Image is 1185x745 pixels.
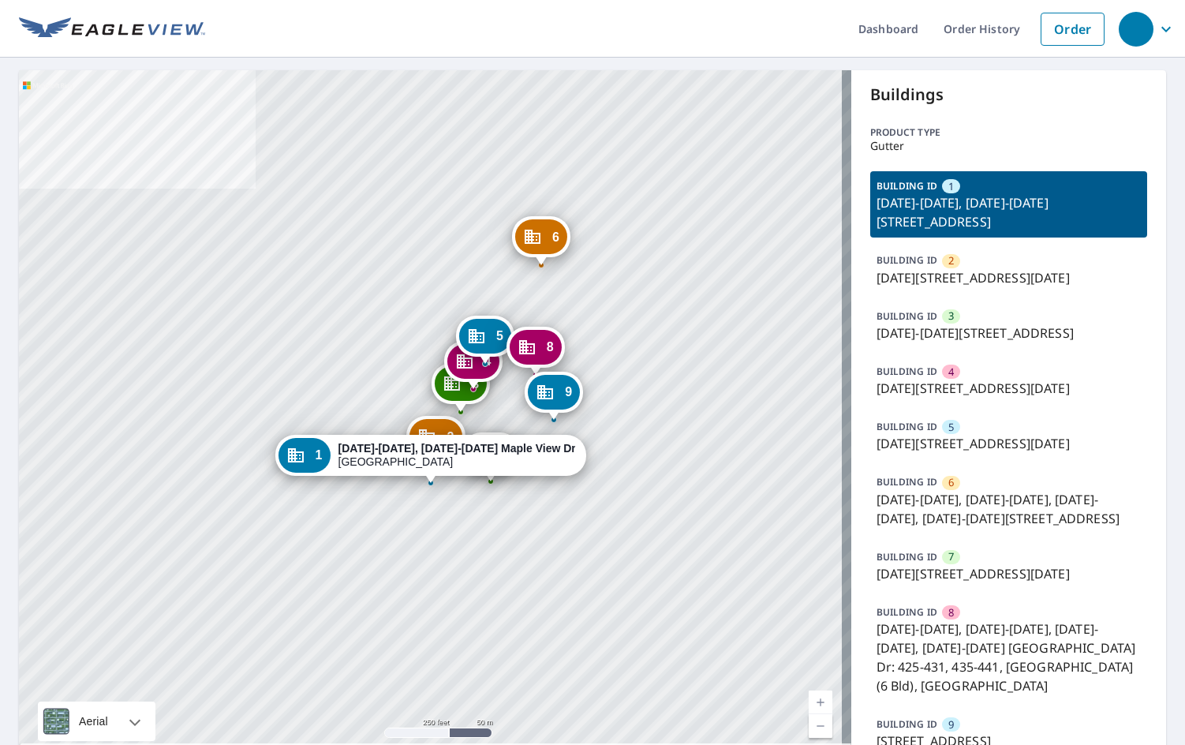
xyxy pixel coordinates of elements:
p: [DATE][STREET_ADDRESS][DATE] [877,434,1142,453]
p: BUILDING ID [877,179,937,193]
p: BUILDING ID [877,475,937,489]
p: [DATE]-[DATE], [DATE]-[DATE][STREET_ADDRESS] [877,193,1142,231]
div: Aerial [74,702,113,741]
div: Aerial [38,702,155,741]
p: [DATE][STREET_ADDRESS][DATE] [877,379,1142,398]
div: Dropped pin, building 2, Commercial property, 1280-1286 Maple View Dr Charlottesville, VA 22902 [406,416,465,465]
p: [DATE]-[DATE], [DATE]-[DATE], [DATE]-[DATE], [DATE]-[DATE] [GEOGRAPHIC_DATA] Dr: 425-431, 435-441... [877,620,1142,695]
span: 5 [496,330,503,342]
p: BUILDING ID [877,365,937,378]
a: Order [1041,13,1105,46]
div: Dropped pin, building 3, Commercial property, 1260-1266 Maple View Dr Charlottesville, VA 22902 [432,363,490,412]
span: 5 [948,420,954,435]
p: [DATE]-[DATE][STREET_ADDRESS] [877,324,1142,343]
p: [DATE][STREET_ADDRESS][DATE] [877,268,1142,287]
p: BUILDING ID [877,717,937,731]
span: 1 [315,449,322,461]
a: Current Level 17, Zoom In [809,691,832,714]
p: Product type [870,125,1148,140]
span: 4 [948,365,954,380]
div: Dropped pin, building 6, Commercial property, 1200-1204, 1210-1214, 1220-1224, 1230-1234 Maple Vi... [512,216,570,265]
span: 8 [948,605,954,620]
span: 6 [948,475,954,490]
span: 9 [948,717,954,732]
p: Buildings [870,83,1148,107]
p: BUILDING ID [877,550,937,563]
span: 7 [948,549,954,564]
p: BUILDING ID [877,420,937,433]
span: 2 [948,253,954,268]
p: Gutter [870,140,1148,152]
span: 1 [948,179,954,194]
span: 9 [565,386,572,398]
a: Current Level 17, Zoom Out [809,714,832,738]
div: [GEOGRAPHIC_DATA] [338,442,575,469]
span: 3 [948,309,954,324]
img: EV Logo [19,17,205,41]
p: [DATE][STREET_ADDRESS][DATE] [877,564,1142,583]
div: Dropped pin, building 1, Commercial property, 1290-1296, 1270-1276 Maple View Dr (2 Bld) Charlott... [275,435,585,484]
div: Dropped pin, building 7, Commercial property, 1273-1277 Maple View Dr Charlottesville, VA 22902 [462,432,520,481]
div: Dropped pin, building 4, Commercial property, 1250-1256 Maple View Dr Charlottesville, VA 22902 [444,341,503,390]
div: Dropped pin, building 9, Commercial property, 445-453 Maple View Ct Charlottesville, VA 22902 [525,372,583,421]
p: BUILDING ID [877,605,937,619]
p: [DATE]-[DATE], [DATE]-[DATE], [DATE]-[DATE], [DATE]-[DATE][STREET_ADDRESS] [877,490,1142,528]
p: BUILDING ID [877,309,937,323]
span: 8 [547,341,554,353]
span: 6 [552,231,559,243]
p: BUILDING ID [877,253,937,267]
span: 2 [447,431,454,443]
div: Dropped pin, building 5, Commercial property, 1240-1246 Maple View Dr Charlottesville, VA 22902 [456,316,514,365]
div: Dropped pin, building 8, Commercial property, 1233-1239, 1243-1249, 1253-1259, 1263-1269 Maple Vi... [507,327,565,376]
strong: [DATE]-[DATE], [DATE]-[DATE] Maple View Dr (2 Bld) [338,442,614,455]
